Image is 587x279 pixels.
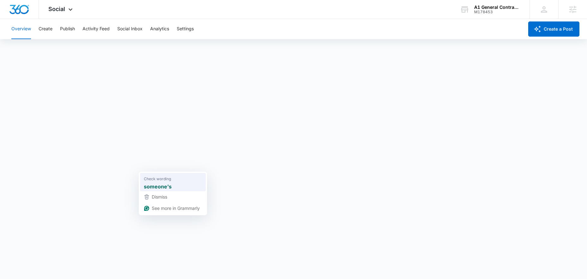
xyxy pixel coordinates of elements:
[48,6,65,12] span: Social
[150,19,169,39] button: Analytics
[83,19,110,39] button: Activity Feed
[528,21,579,37] button: Create a Post
[11,19,31,39] button: Overview
[60,19,75,39] button: Publish
[474,10,520,14] div: account id
[474,5,520,10] div: account name
[39,19,52,39] button: Create
[177,19,194,39] button: Settings
[117,19,143,39] button: Social Inbox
